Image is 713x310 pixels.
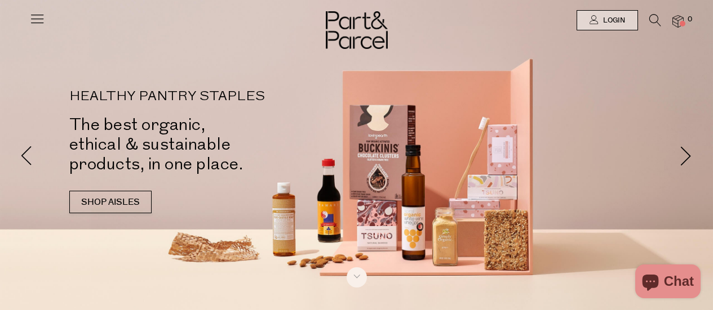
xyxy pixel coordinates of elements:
[69,115,374,174] h2: The best organic, ethical & sustainable products, in one place.
[632,264,704,301] inbox-online-store-chat: Shopify online store chat
[600,16,625,25] span: Login
[577,10,638,30] a: Login
[672,15,684,27] a: 0
[69,90,374,104] p: HEALTHY PANTRY STAPLES
[326,11,388,49] img: Part&Parcel
[685,15,695,25] span: 0
[69,191,152,213] a: SHOP AISLES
